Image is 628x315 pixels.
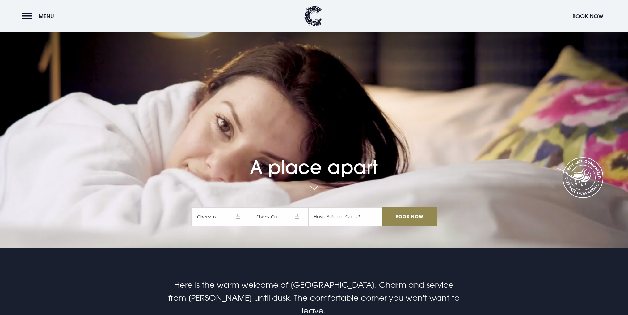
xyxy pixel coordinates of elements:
[22,10,57,23] button: Menu
[304,6,322,26] img: Clandeboye Lodge
[569,10,606,23] button: Book Now
[250,207,309,226] span: Check Out
[39,13,54,20] span: Menu
[382,207,436,226] input: Book Now
[309,207,382,226] input: Have A Promo Code?
[191,137,436,178] h1: A place apart
[191,207,250,226] span: Check In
